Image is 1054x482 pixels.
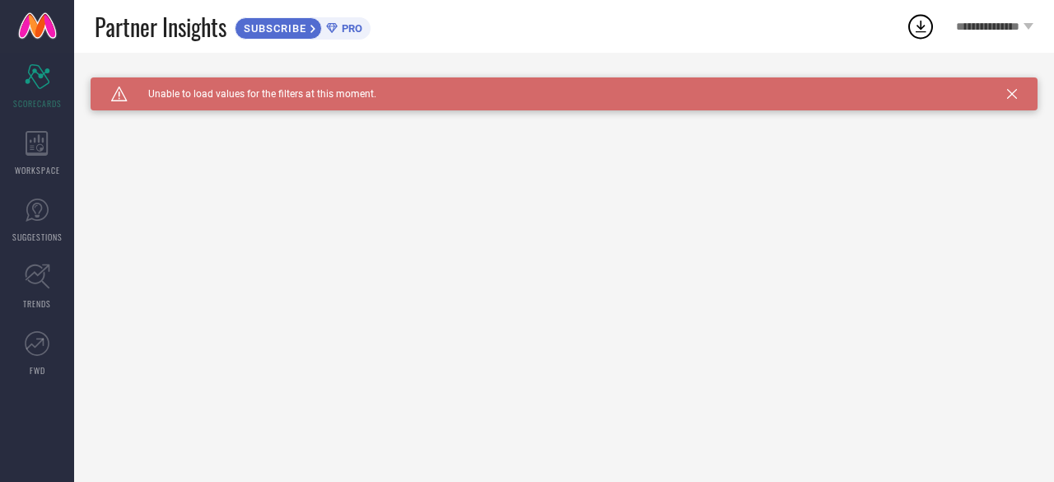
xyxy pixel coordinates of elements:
span: Unable to load values for the filters at this moment. [128,88,376,100]
a: SUBSCRIBEPRO [235,13,371,40]
span: SUBSCRIBE [236,22,310,35]
span: PRO [338,22,362,35]
span: SUGGESTIONS [12,231,63,243]
div: Open download list [906,12,935,41]
span: TRENDS [23,297,51,310]
span: FWD [30,364,45,377]
span: WORKSPACE [15,164,60,176]
div: Unable to load filters at this moment. Please try later. [91,77,1038,91]
span: Partner Insights [95,10,226,44]
span: SCORECARDS [13,97,62,110]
